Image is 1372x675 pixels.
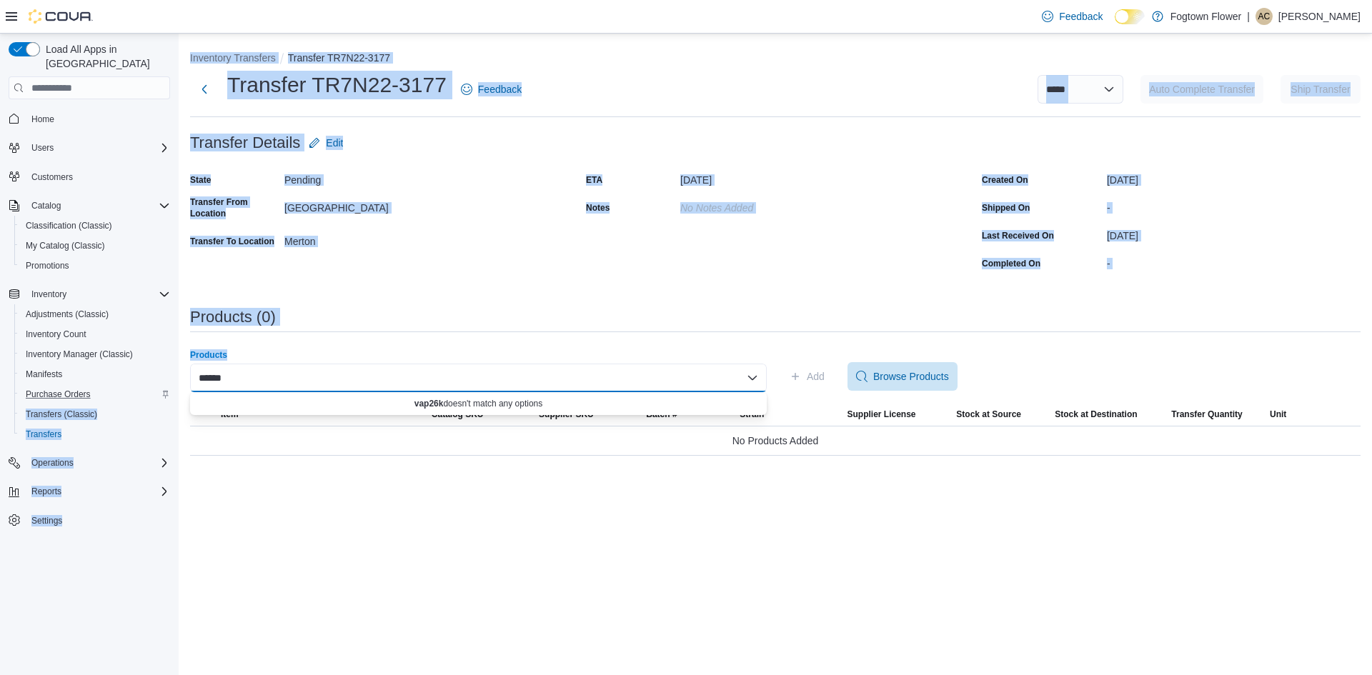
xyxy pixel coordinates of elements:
button: Auto Complete Transfer [1140,75,1263,104]
span: Transfers (Classic) [20,406,170,423]
button: Close list of options [747,372,758,384]
p: | [1247,8,1250,25]
a: Classification (Classic) [20,217,118,234]
button: Operations [26,454,79,471]
a: Home [26,111,60,128]
a: Inventory Manager (Classic) [20,346,139,363]
button: My Catalog (Classic) [14,236,176,256]
div: [DATE] [680,169,872,186]
button: Add [784,362,830,391]
button: Edit [303,129,349,157]
button: Catalog [26,197,66,214]
span: No Products Added [732,432,819,449]
span: Transfers [26,429,61,440]
label: Created On [982,174,1028,186]
span: Transfers [20,426,170,443]
nav: An example of EuiBreadcrumbs [190,51,1361,68]
button: Stock at Destination [1043,403,1150,426]
button: Settings [3,510,176,531]
a: Purchase Orders [20,386,96,403]
span: Users [31,142,54,154]
h3: Transfer Details [190,134,300,151]
nav: Complex example [9,102,170,568]
span: Purchase Orders [20,386,170,403]
span: Catalog [26,197,170,214]
label: Shipped On [982,202,1030,214]
span: Promotions [26,260,69,271]
button: Users [26,139,59,156]
span: Reports [31,486,61,497]
a: Inventory Count [20,326,92,343]
a: Transfers (Classic) [20,406,103,423]
p: doesn't match any options [196,398,761,409]
span: AC [1258,8,1271,25]
button: Transfers (Classic) [14,404,176,424]
button: Adjustments (Classic) [14,304,176,324]
a: Feedback [1036,2,1108,31]
span: Home [26,109,170,127]
div: [DATE] [1107,224,1361,241]
span: Inventory Count [26,329,86,340]
span: Unit [1270,409,1286,420]
span: Purchase Orders [26,389,91,400]
a: My Catalog (Classic) [20,237,111,254]
button: Transfer Quantity [1150,403,1264,426]
a: Manifests [20,366,68,383]
label: Notes [586,202,610,214]
span: Promotions [20,257,170,274]
button: Inventory Manager (Classic) [14,344,176,364]
button: Customers [3,166,176,187]
div: No Notes added [680,196,872,214]
span: Transfers (Classic) [26,409,97,420]
a: Customers [26,169,79,186]
button: Operations [3,453,176,473]
strong: vap26k [414,399,444,409]
button: Manifests [14,364,176,384]
span: My Catalog (Classic) [26,240,105,251]
a: Promotions [20,257,75,274]
button: Inventory Count [14,324,176,344]
button: Reports [3,481,176,501]
span: Supplier License [847,409,916,420]
div: - [1107,196,1361,214]
h1: Transfer TR7N22-3177 [227,71,447,99]
button: Classification (Classic) [14,216,176,236]
span: Browse Products [873,369,949,384]
button: Users [3,138,176,158]
button: Next [190,75,219,104]
button: Home [3,108,176,129]
div: [DATE] [1107,169,1361,186]
span: Stock at Destination [1055,409,1137,420]
button: Strain [734,403,841,426]
span: Inventory [26,286,170,303]
span: Edit [326,136,343,150]
div: - [1107,252,1361,269]
span: Catalog [31,200,61,211]
button: Browse Products [847,362,958,391]
span: Home [31,114,54,125]
span: Manifests [26,369,62,380]
button: Unit [1264,403,1318,426]
button: Purchase Orders [14,384,176,404]
span: Auto Complete Transfer [1149,82,1255,96]
label: Products [190,349,227,361]
span: Classification (Classic) [20,217,170,234]
button: Catalog [3,196,176,216]
span: Settings [31,515,62,526]
span: Users [26,139,170,156]
a: Adjustments (Classic) [20,306,114,323]
span: Ship Transfer [1291,82,1350,96]
button: Stock at Source [935,403,1043,426]
div: Pending [284,169,476,186]
span: Inventory Count [20,326,170,343]
input: Dark Mode [1115,9,1145,24]
label: State [190,174,211,186]
span: Operations [26,454,170,471]
span: Stock at Source [956,409,1021,420]
a: Transfers [20,426,67,443]
span: Load All Apps in [GEOGRAPHIC_DATA] [40,42,170,71]
label: Completed On [982,258,1040,269]
button: Transfer TR7N22-3177 [288,52,390,64]
span: Manifests [20,366,170,383]
button: Reports [26,483,67,500]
